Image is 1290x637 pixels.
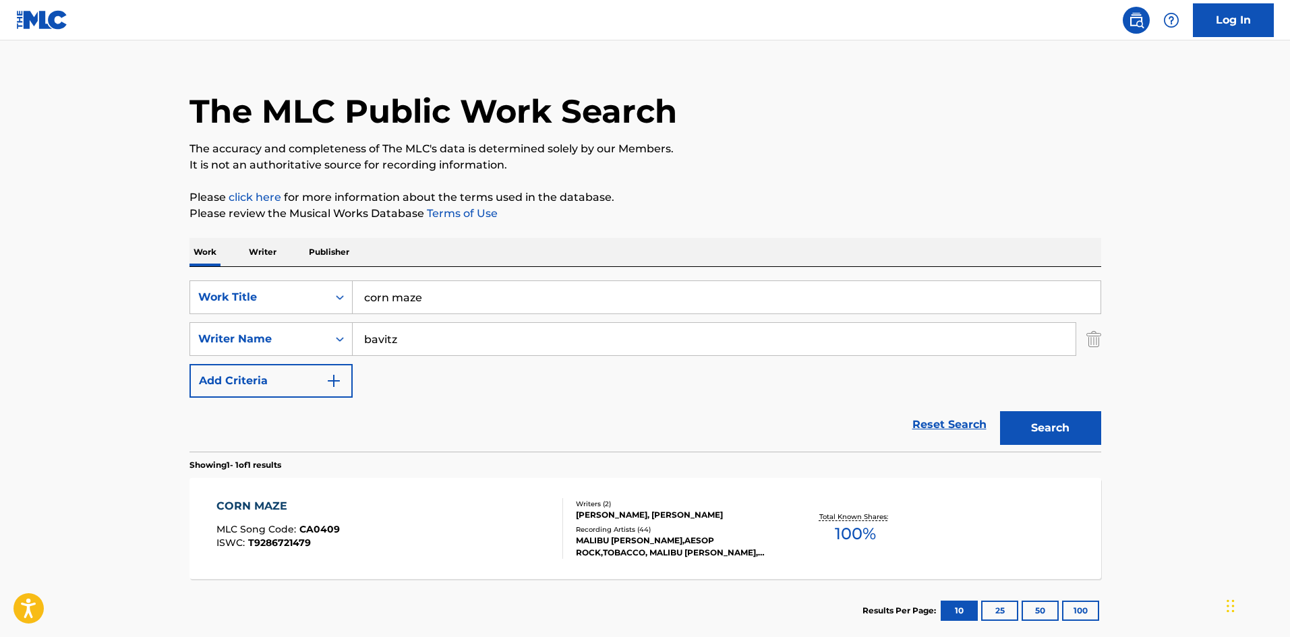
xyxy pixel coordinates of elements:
form: Search Form [189,280,1101,452]
h1: The MLC Public Work Search [189,91,677,131]
div: Help [1158,7,1185,34]
span: 100 % [835,522,876,546]
p: Results Per Page: [862,605,939,617]
img: 9d2ae6d4665cec9f34b9.svg [326,373,342,389]
span: ISWC : [216,537,248,549]
a: Log In [1193,3,1274,37]
img: MLC Logo [16,10,68,30]
p: The accuracy and completeness of The MLC's data is determined solely by our Members. [189,141,1101,157]
p: Total Known Shares: [819,512,891,522]
div: Work Title [198,289,320,305]
a: Public Search [1123,7,1150,34]
span: T9286721479 [248,537,311,549]
p: It is not an authoritative source for recording information. [189,157,1101,173]
button: 50 [1022,601,1059,621]
p: Publisher [305,238,353,266]
p: Writer [245,238,281,266]
button: Search [1000,411,1101,445]
img: search [1128,12,1144,28]
span: MLC Song Code : [216,523,299,535]
p: Please review the Musical Works Database [189,206,1101,222]
div: Drag [1227,586,1235,626]
button: 25 [981,601,1018,621]
div: Writer Name [198,331,320,347]
iframe: Chat Widget [1223,572,1290,637]
a: Reset Search [906,410,993,439]
p: Please for more information about the terms used in the database. [189,189,1101,206]
a: CORN MAZEMLC Song Code:CA0409ISWC:T9286721479Writers (2)[PERSON_NAME], [PERSON_NAME]Recording Art... [189,478,1101,579]
div: [PERSON_NAME], [PERSON_NAME] [576,509,780,521]
a: Terms of Use [424,207,498,220]
div: Recording Artists ( 44 ) [576,524,780,535]
img: Delete Criterion [1086,322,1101,356]
img: help [1163,12,1179,28]
div: CORN MAZE [216,498,340,514]
button: Add Criteria [189,364,353,398]
span: CA0409 [299,523,340,535]
a: click here [229,191,281,204]
button: 100 [1062,601,1099,621]
div: MALIBU [PERSON_NAME],AESOP ROCK,TOBACCO, MALIBU [PERSON_NAME], AESOP ROCK, MALIBU [PERSON_NAME]|A... [576,535,780,559]
p: Work [189,238,221,266]
div: Writers ( 2 ) [576,499,780,509]
button: 10 [941,601,978,621]
p: Showing 1 - 1 of 1 results [189,459,281,471]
